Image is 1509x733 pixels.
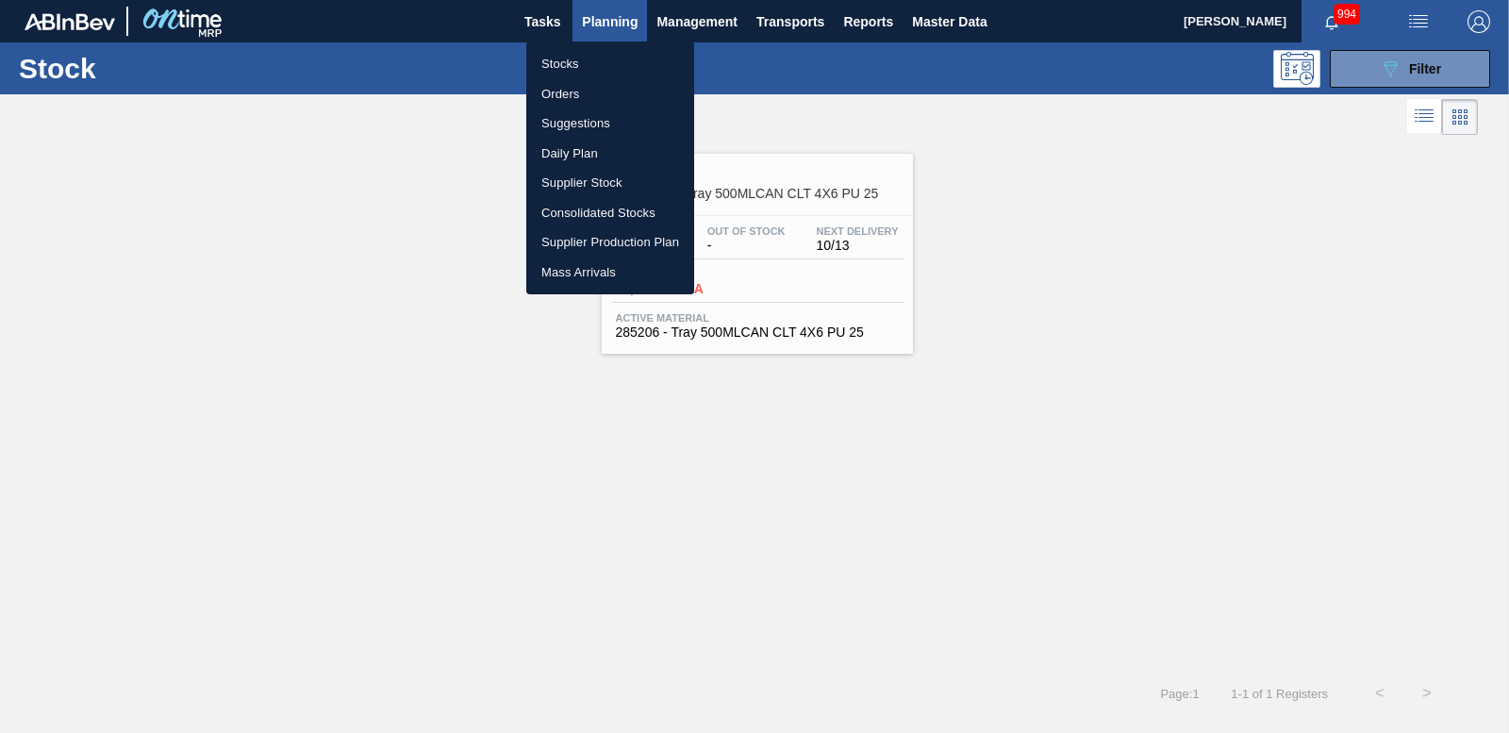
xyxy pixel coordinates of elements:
[526,198,694,228] a: Consolidated Stocks
[526,49,694,79] a: Stocks
[526,168,694,198] a: Supplier Stock
[526,227,694,258] a: Supplier Production Plan
[526,108,694,139] a: Suggestions
[526,139,694,169] a: Daily Plan
[526,258,694,288] a: Mass Arrivals
[526,79,694,109] a: Orders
